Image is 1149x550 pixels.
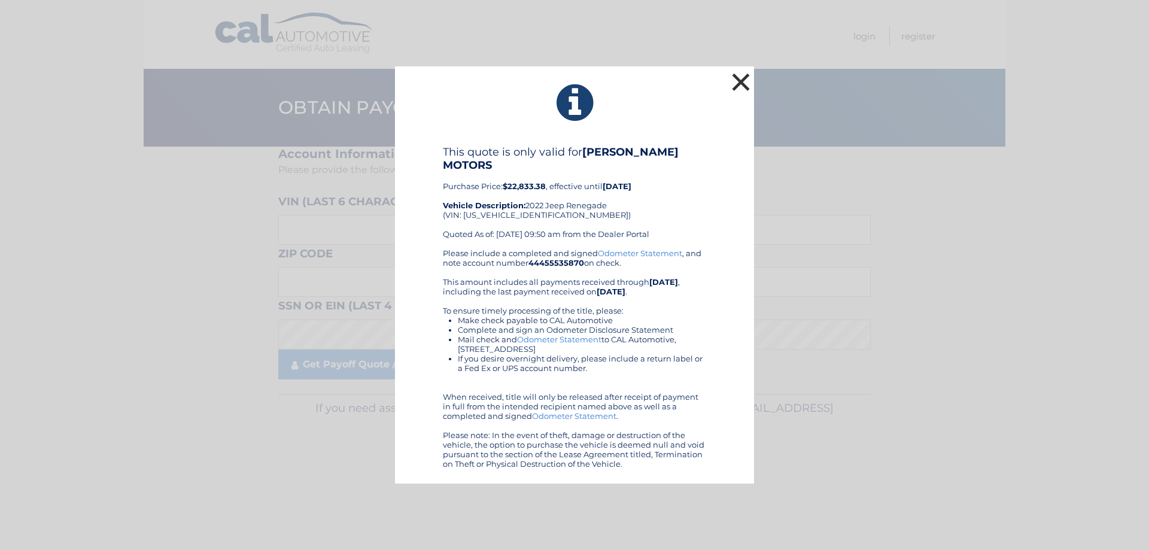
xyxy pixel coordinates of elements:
[458,354,706,373] li: If you desire overnight delivery, please include a return label or a Fed Ex or UPS account number.
[458,325,706,335] li: Complete and sign an Odometer Disclosure Statement
[532,411,616,421] a: Odometer Statement
[443,248,706,469] div: Please include a completed and signed , and note account number on check. This amount includes al...
[443,145,706,172] h4: This quote is only valid for
[603,181,631,191] b: [DATE]
[649,277,678,287] b: [DATE]
[598,248,682,258] a: Odometer Statement
[443,200,525,210] strong: Vehicle Description:
[729,70,753,94] button: ×
[443,145,679,172] b: [PERSON_NAME] MOTORS
[528,258,584,268] b: 44455535870
[597,287,625,296] b: [DATE]
[503,181,546,191] b: $22,833.38
[458,315,706,325] li: Make check payable to CAL Automotive
[517,335,601,344] a: Odometer Statement
[443,145,706,248] div: Purchase Price: , effective until 2022 Jeep Renegade (VIN: [US_VEHICLE_IDENTIFICATION_NUMBER]) Qu...
[458,335,706,354] li: Mail check and to CAL Automotive, [STREET_ADDRESS]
